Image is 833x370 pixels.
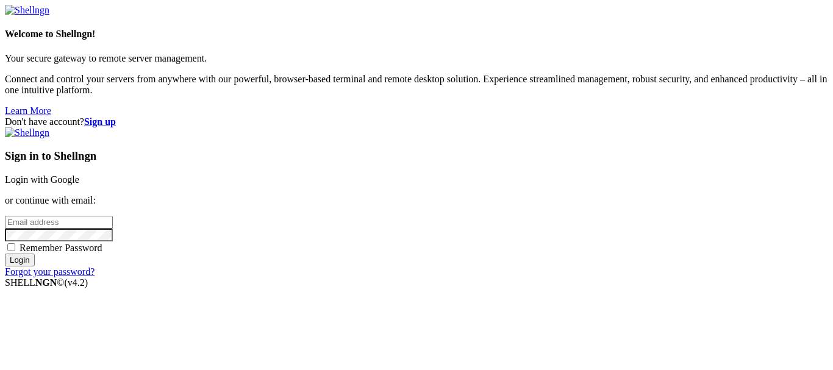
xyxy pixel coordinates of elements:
[5,53,828,64] p: Your secure gateway to remote server management.
[84,116,116,127] a: Sign up
[5,116,828,127] div: Don't have account?
[5,216,113,229] input: Email address
[5,174,79,185] a: Login with Google
[5,29,828,40] h4: Welcome to Shellngn!
[35,277,57,288] b: NGN
[65,277,88,288] span: 4.2.0
[5,127,49,138] img: Shellngn
[5,266,95,277] a: Forgot your password?
[7,243,15,251] input: Remember Password
[5,5,49,16] img: Shellngn
[5,105,51,116] a: Learn More
[5,149,828,163] h3: Sign in to Shellngn
[5,195,828,206] p: or continue with email:
[5,254,35,266] input: Login
[20,243,102,253] span: Remember Password
[5,74,828,96] p: Connect and control your servers from anywhere with our powerful, browser-based terminal and remo...
[5,277,88,288] span: SHELL ©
